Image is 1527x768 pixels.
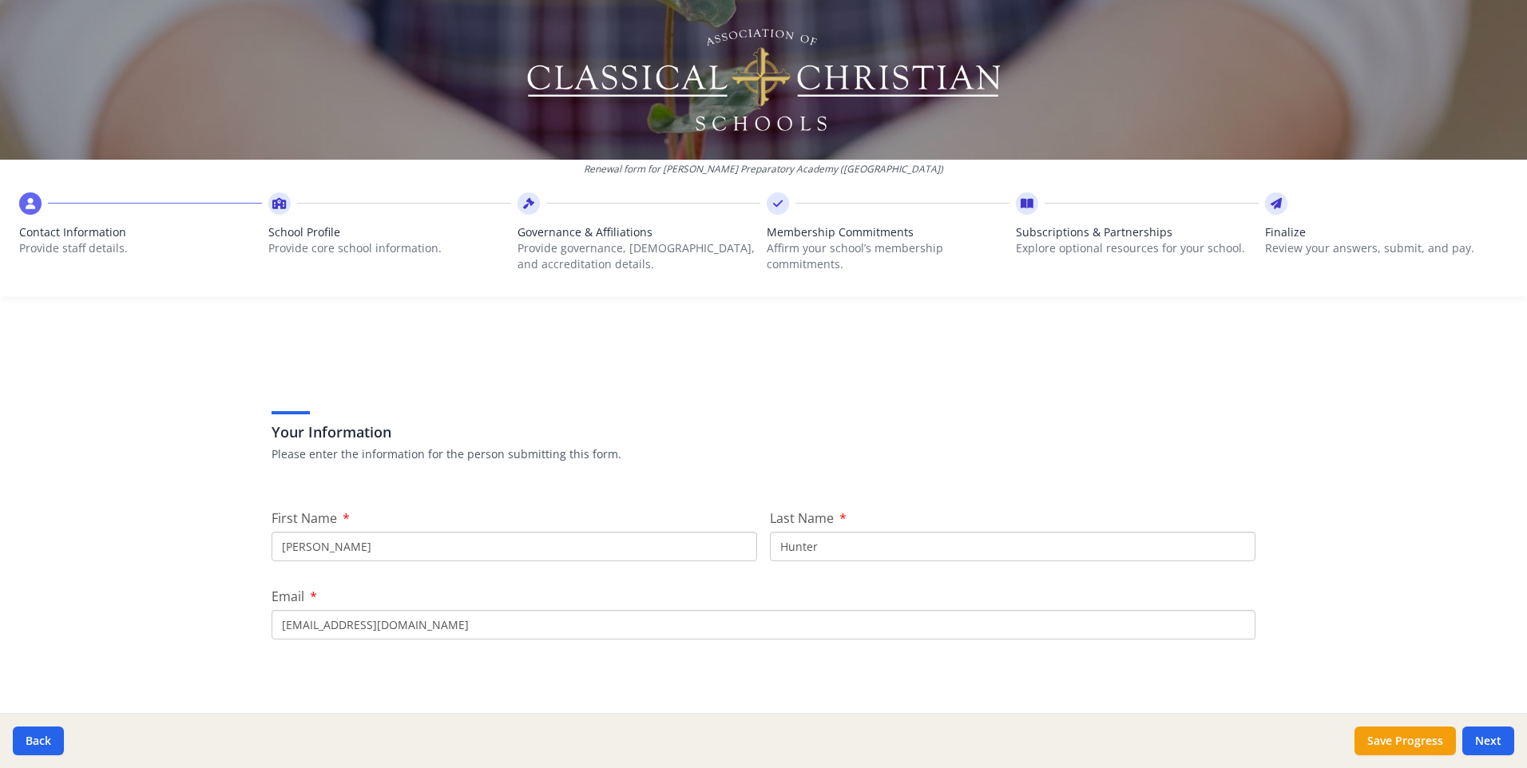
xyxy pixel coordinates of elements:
[1016,224,1259,240] span: Subscriptions & Partnerships
[19,224,262,240] span: Contact Information
[1265,224,1508,240] span: Finalize
[272,509,337,527] span: First Name
[1462,726,1514,755] button: Next
[272,421,1255,443] h3: Your Information
[13,726,64,755] button: Back
[1354,726,1456,755] button: Save Progress
[272,446,1255,462] p: Please enter the information for the person submitting this form.
[767,240,1009,272] p: Affirm your school’s membership commitments.
[268,240,511,256] p: Provide core school information.
[19,240,262,256] p: Provide staff details.
[1016,240,1259,256] p: Explore optional resources for your school.
[268,224,511,240] span: School Profile
[767,224,1009,240] span: Membership Commitments
[272,588,304,605] span: Email
[1265,240,1508,256] p: Review your answers, submit, and pay.
[518,240,760,272] p: Provide governance, [DEMOGRAPHIC_DATA], and accreditation details.
[518,224,760,240] span: Governance & Affiliations
[770,509,834,527] span: Last Name
[525,24,1003,136] img: Logo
